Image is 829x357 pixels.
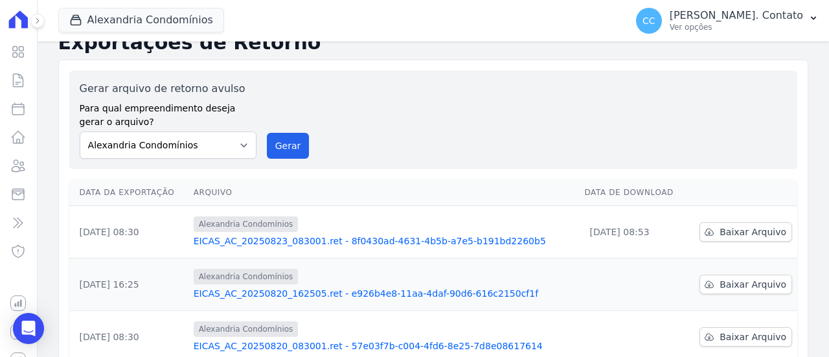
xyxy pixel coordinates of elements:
[80,97,256,129] label: Para qual empreendimento deseja gerar o arquivo?
[13,313,44,344] div: Open Intercom Messenger
[188,179,580,206] th: Arquivo
[58,8,224,32] button: Alexandria Condomínios
[626,3,829,39] button: CC [PERSON_NAME]. Contato Ver opções
[69,179,188,206] th: Data da Exportação
[720,225,786,238] span: Baixar Arquivo
[720,330,786,343] span: Baixar Arquivo
[194,269,299,284] span: Alexandria Condomínios
[670,9,803,22] p: [PERSON_NAME]. Contato
[194,287,574,300] a: EICAS_AC_20250820_162505.ret - e926b4e8-11aa-4daf-90d6-616c2150cf1f
[58,31,808,54] h2: Exportações de Retorno
[670,22,803,32] p: Ver opções
[194,340,574,352] a: EICAS_AC_20250820_083001.ret - 57e03f7b-c004-4fd6-8e25-7d8e08617614
[642,16,655,25] span: CC
[579,206,686,259] td: [DATE] 08:53
[69,206,188,259] td: [DATE] 08:30
[699,222,792,242] a: Baixar Arquivo
[699,327,792,347] a: Baixar Arquivo
[194,235,574,248] a: EICAS_AC_20250823_083001.ret - 8f0430ad-4631-4b5b-a7e5-b191bd2260b5
[720,278,786,291] span: Baixar Arquivo
[80,81,256,97] label: Gerar arquivo de retorno avulso
[267,133,310,159] button: Gerar
[699,275,792,294] a: Baixar Arquivo
[579,179,686,206] th: Data de Download
[194,321,299,337] span: Alexandria Condomínios
[194,216,299,232] span: Alexandria Condomínios
[69,259,188,311] td: [DATE] 16:25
